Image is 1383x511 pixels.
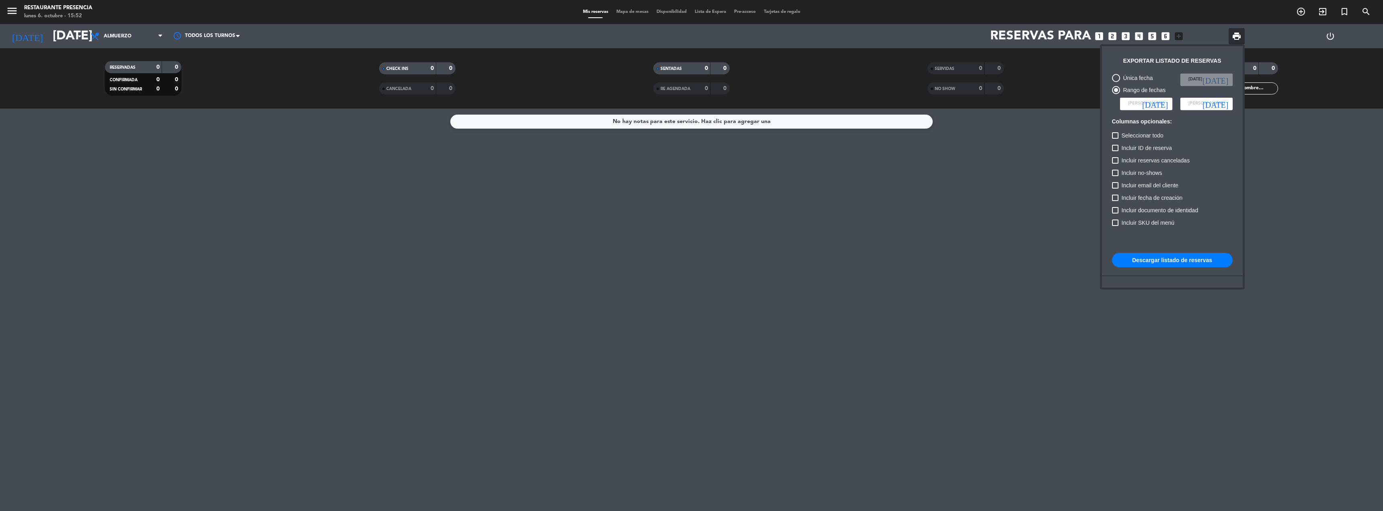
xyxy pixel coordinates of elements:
div: Única fecha [1120,74,1153,83]
span: [PERSON_NAME] [1188,100,1225,107]
div: Exportar listado de reservas [1123,56,1221,66]
span: [PERSON_NAME] [1128,100,1164,107]
span: print [1232,31,1241,41]
span: Incluir documento de identidad [1122,205,1198,215]
i: [DATE] [1202,100,1228,108]
span: Incluir SKU del menú [1122,218,1175,228]
h6: Columnas opcionales: [1112,118,1233,125]
button: Descargar listado de reservas [1112,253,1233,267]
i: [DATE] [1202,76,1228,84]
span: Incluir fecha de creación [1122,193,1183,203]
i: [DATE] [1142,100,1168,108]
span: Incluir no-shows [1122,168,1162,178]
span: Seleccionar todo [1122,131,1163,140]
span: Incluir email del cliente [1122,181,1179,190]
span: Incluir reservas canceladas [1122,156,1190,165]
div: Rango de fechas [1120,86,1166,95]
span: Incluir ID de reserva [1122,143,1172,153]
